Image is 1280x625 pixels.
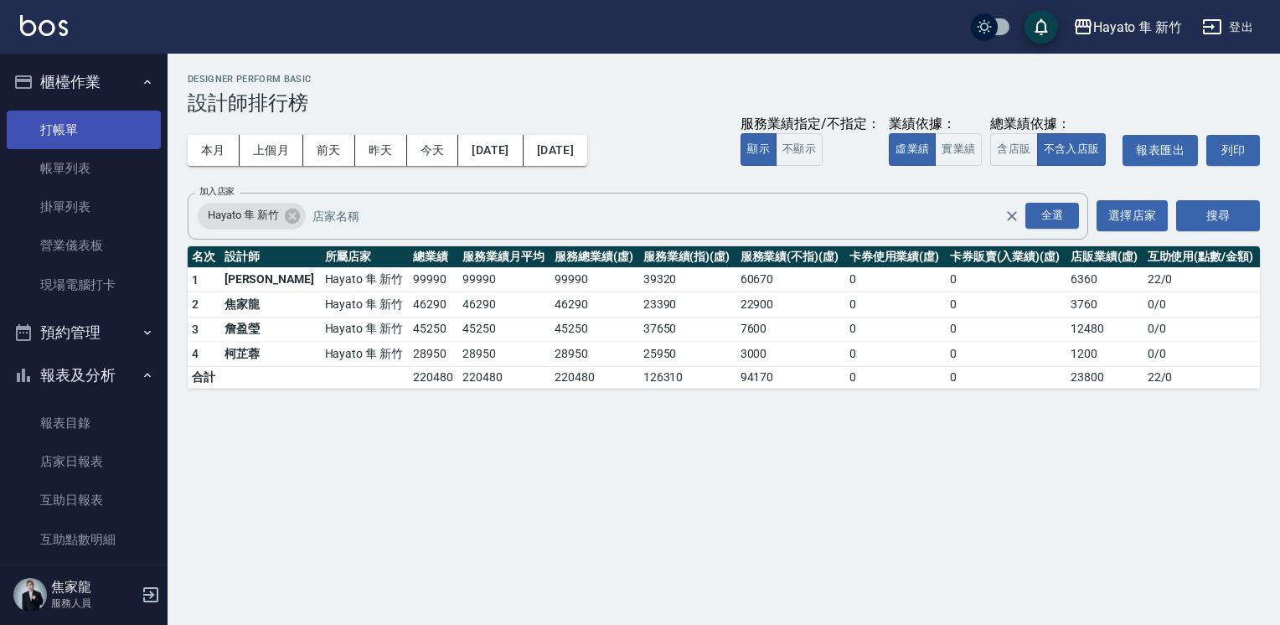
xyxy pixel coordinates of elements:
[7,60,161,104] button: 櫃檯作業
[639,317,736,342] td: 37650
[1143,267,1260,292] td: 22 / 0
[1037,133,1107,166] button: 不含入店販
[458,317,550,342] td: 45250
[741,116,880,133] div: 服務業績指定/不指定：
[1025,203,1079,229] div: 全選
[321,317,410,342] td: Hayato 隼 新竹
[1195,12,1260,43] button: 登出
[845,342,946,367] td: 0
[946,292,1066,318] td: 0
[192,347,199,360] span: 4
[409,366,458,388] td: 220480
[409,292,458,318] td: 46290
[409,317,458,342] td: 45250
[7,481,161,519] a: 互助日報表
[946,246,1066,268] th: 卡券販賣(入業績)(虛)
[639,246,736,268] th: 服務業績(指)(虛)
[946,317,1066,342] td: 0
[458,246,550,268] th: 服務業績月平均
[409,246,458,268] th: 總業績
[458,135,523,166] button: [DATE]
[1066,317,1143,342] td: 12480
[321,246,410,268] th: 所屬店家
[1025,10,1058,44] button: save
[20,15,68,36] img: Logo
[550,267,639,292] td: 99990
[550,317,639,342] td: 45250
[1066,292,1143,318] td: 3760
[736,267,845,292] td: 60670
[550,342,639,367] td: 28950
[220,342,321,367] td: 柯芷蓉
[7,226,161,265] a: 營業儀表板
[220,246,321,268] th: 設計師
[550,246,639,268] th: 服務總業績(虛)
[639,342,736,367] td: 25950
[524,135,587,166] button: [DATE]
[220,317,321,342] td: 詹盈瑩
[1066,366,1143,388] td: 23800
[198,207,288,224] span: Hayato 隼 新竹
[741,133,777,166] button: 顯示
[639,366,736,388] td: 126310
[776,133,823,166] button: 不顯示
[550,292,639,318] td: 46290
[220,267,321,292] td: [PERSON_NAME]
[7,149,161,188] a: 帳單列表
[303,135,355,166] button: 前天
[1143,317,1260,342] td: 0 / 0
[7,111,161,149] a: 打帳單
[458,342,550,367] td: 28950
[845,317,946,342] td: 0
[192,323,199,336] span: 3
[639,292,736,318] td: 23390
[188,246,220,268] th: 名次
[1066,246,1143,268] th: 店販業績(虛)
[188,91,1260,115] h3: 設計師排行榜
[889,116,982,133] div: 業績依據：
[1206,135,1260,166] button: 列印
[736,317,845,342] td: 7600
[639,267,736,292] td: 39320
[7,266,161,304] a: 現場電腦打卡
[308,201,1034,230] input: 店家名稱
[7,442,161,481] a: 店家日報表
[198,203,306,230] div: Hayato 隼 新竹
[407,135,459,166] button: 今天
[946,267,1066,292] td: 0
[990,133,1037,166] button: 含店販
[220,292,321,318] td: 焦家龍
[935,133,982,166] button: 實業績
[321,292,410,318] td: Hayato 隼 新竹
[192,273,199,287] span: 1
[1123,135,1198,166] button: 報表匯出
[1143,342,1260,367] td: 0 / 0
[321,267,410,292] td: Hayato 隼 新竹
[458,267,550,292] td: 99990
[188,74,1260,85] h2: Designer Perform Basic
[240,135,303,166] button: 上個月
[845,366,946,388] td: 0
[188,366,220,388] td: 合計
[1093,17,1182,38] div: Hayato 隼 新竹
[355,135,407,166] button: 昨天
[199,185,235,198] label: 加入店家
[736,246,845,268] th: 服務業績(不指)(虛)
[458,292,550,318] td: 46290
[550,366,639,388] td: 220480
[458,366,550,388] td: 220480
[409,267,458,292] td: 99990
[845,292,946,318] td: 0
[889,133,936,166] button: 虛業績
[7,311,161,354] button: 預約管理
[1066,10,1189,44] button: Hayato 隼 新竹
[321,342,410,367] td: Hayato 隼 新竹
[7,404,161,442] a: 報表目錄
[7,188,161,226] a: 掛單列表
[946,342,1066,367] td: 0
[990,116,1114,133] div: 總業績依據：
[1143,292,1260,318] td: 0 / 0
[845,246,946,268] th: 卡券使用業績(虛)
[845,267,946,292] td: 0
